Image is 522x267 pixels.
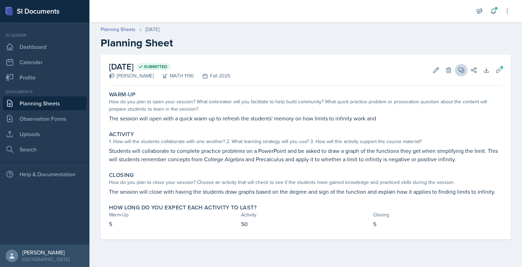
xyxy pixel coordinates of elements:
div: Fall 2025 [194,72,230,80]
div: [PERSON_NAME] [109,72,154,80]
div: [PERSON_NAME] [22,249,70,256]
a: Calendar [3,55,87,69]
a: Observation Forms [3,112,87,126]
a: Search [3,142,87,156]
a: Uploads [3,127,87,141]
p: 5 [109,220,238,228]
div: Documents [3,89,87,95]
div: 1. How will the students collaborate with one another? 2. What learning strategy will you use? 3.... [109,138,502,145]
label: Activity [109,131,134,138]
p: The session will close with having the students draw graphs based on the degree and sign of the f... [109,187,502,196]
h2: Planning Sheet [101,37,511,49]
h2: [DATE] [109,60,230,73]
p: Students will collaborate to complete practice problems on a PowerPoint and be asked to draw a gr... [109,147,502,163]
div: Warm-Up [109,211,238,218]
div: Closing [373,211,502,218]
p: 50 [241,220,370,228]
label: Closing [109,172,134,179]
p: The session will open with a quick warm up to refresh the students' memory on how limits to infin... [109,114,502,123]
a: Planning Sheets [101,26,136,33]
div: How do you plan to open your session? What icebreaker will you facilitate to help build community... [109,98,502,113]
div: Activity [241,211,370,218]
div: MATH 1190 [154,72,194,80]
label: How long do you expect each activity to last? [109,204,256,211]
div: How do you plan to close your session? Choose an activity that will check to see if the students ... [109,179,502,186]
div: [DATE] [145,26,159,33]
div: Si leader [3,32,87,38]
label: Warm-Up [109,91,136,98]
span: Submitted [144,64,167,69]
a: Profile [3,71,87,84]
p: 5 [373,220,502,228]
div: [GEOGRAPHIC_DATA] [22,256,70,263]
a: Planning Sheets [3,96,87,110]
a: Dashboard [3,40,87,54]
div: Help & Documentation [3,167,87,181]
